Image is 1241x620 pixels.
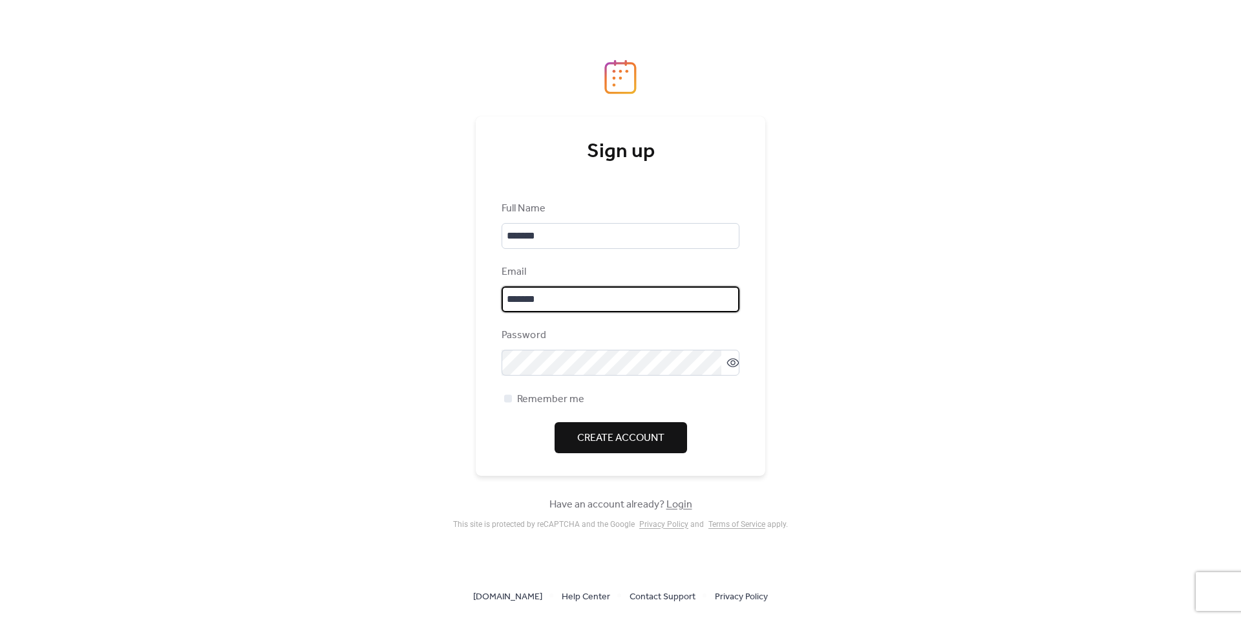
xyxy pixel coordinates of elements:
[715,588,768,604] a: Privacy Policy
[549,497,692,513] span: Have an account already?
[562,590,610,605] span: Help Center
[630,590,695,605] span: Contact Support
[555,422,687,453] button: Create Account
[453,520,788,529] div: This site is protected by reCAPTCHA and the Google and apply .
[473,588,542,604] a: [DOMAIN_NAME]
[639,520,688,529] a: Privacy Policy
[502,328,737,343] div: Password
[666,495,692,515] a: Login
[708,520,765,529] a: Terms of Service
[502,201,737,217] div: Full Name
[562,588,610,604] a: Help Center
[473,590,542,605] span: [DOMAIN_NAME]
[502,264,737,280] div: Email
[630,588,695,604] a: Contact Support
[502,139,739,165] div: Sign up
[577,431,664,446] span: Create Account
[715,590,768,605] span: Privacy Policy
[604,59,637,94] img: logo
[517,392,584,407] span: Remember me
